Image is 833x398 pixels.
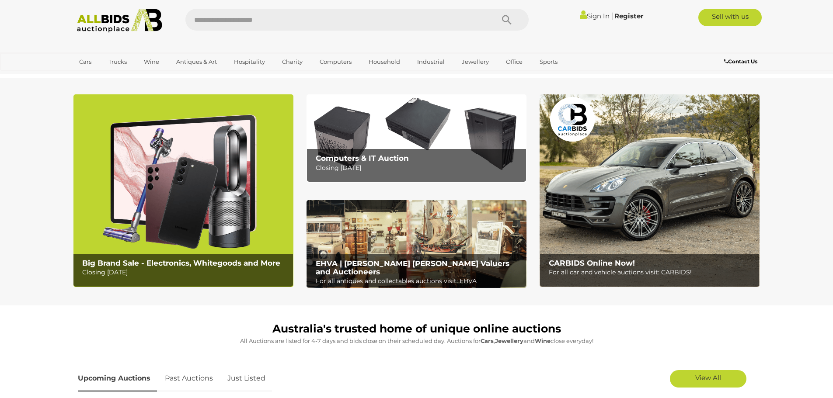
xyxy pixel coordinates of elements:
b: Computers & IT Auction [316,154,409,163]
a: Office [500,55,528,69]
p: Closing [DATE] [316,163,522,173]
b: CARBIDS Online Now! [549,259,635,267]
a: Just Listed [221,366,272,391]
a: Sports [534,55,563,69]
b: Contact Us [724,58,757,65]
strong: Cars [481,337,494,344]
img: EHVA | Evans Hastings Valuers and Auctioneers [307,200,526,288]
p: For all antiques and collectables auctions visit: EHVA [316,276,522,287]
img: Computers & IT Auction [307,94,526,182]
a: Big Brand Sale - Electronics, Whitegoods and More Big Brand Sale - Electronics, Whitegoods and Mo... [73,94,293,287]
a: Industrial [411,55,450,69]
img: CARBIDS Online Now! [540,94,760,287]
a: CARBIDS Online Now! CARBIDS Online Now! For all car and vehicle auctions visit: CARBIDS! [540,94,760,287]
a: Charity [276,55,308,69]
a: Antiques & Art [171,55,223,69]
p: Closing [DATE] [82,267,288,278]
a: [GEOGRAPHIC_DATA] [73,69,147,83]
a: Sell with us [698,9,762,26]
img: Allbids.com.au [72,9,167,33]
strong: Jewellery [495,337,523,344]
b: EHVA | [PERSON_NAME] [PERSON_NAME] Valuers and Auctioneers [316,259,509,276]
a: Hospitality [228,55,271,69]
a: Computers [314,55,357,69]
a: Jewellery [456,55,495,69]
a: View All [670,370,746,388]
a: Contact Us [724,57,760,66]
img: Big Brand Sale - Electronics, Whitegoods and More [73,94,293,287]
a: Wine [138,55,165,69]
a: Computers & IT Auction Computers & IT Auction Closing [DATE] [307,94,526,182]
a: Household [363,55,406,69]
button: Search [485,9,529,31]
h1: Australia's trusted home of unique online auctions [78,323,756,335]
a: Register [614,12,643,20]
strong: Wine [535,337,551,344]
a: Sign In [580,12,610,20]
a: Past Auctions [158,366,220,391]
a: Trucks [103,55,132,69]
p: All Auctions are listed for 4-7 days and bids close on their scheduled day. Auctions for , and cl... [78,336,756,346]
p: For all car and vehicle auctions visit: CARBIDS! [549,267,755,278]
span: | [611,11,613,21]
a: EHVA | Evans Hastings Valuers and Auctioneers EHVA | [PERSON_NAME] [PERSON_NAME] Valuers and Auct... [307,200,526,288]
b: Big Brand Sale - Electronics, Whitegoods and More [82,259,280,267]
a: Cars [73,55,97,69]
span: View All [695,374,721,382]
a: Upcoming Auctions [78,366,157,391]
